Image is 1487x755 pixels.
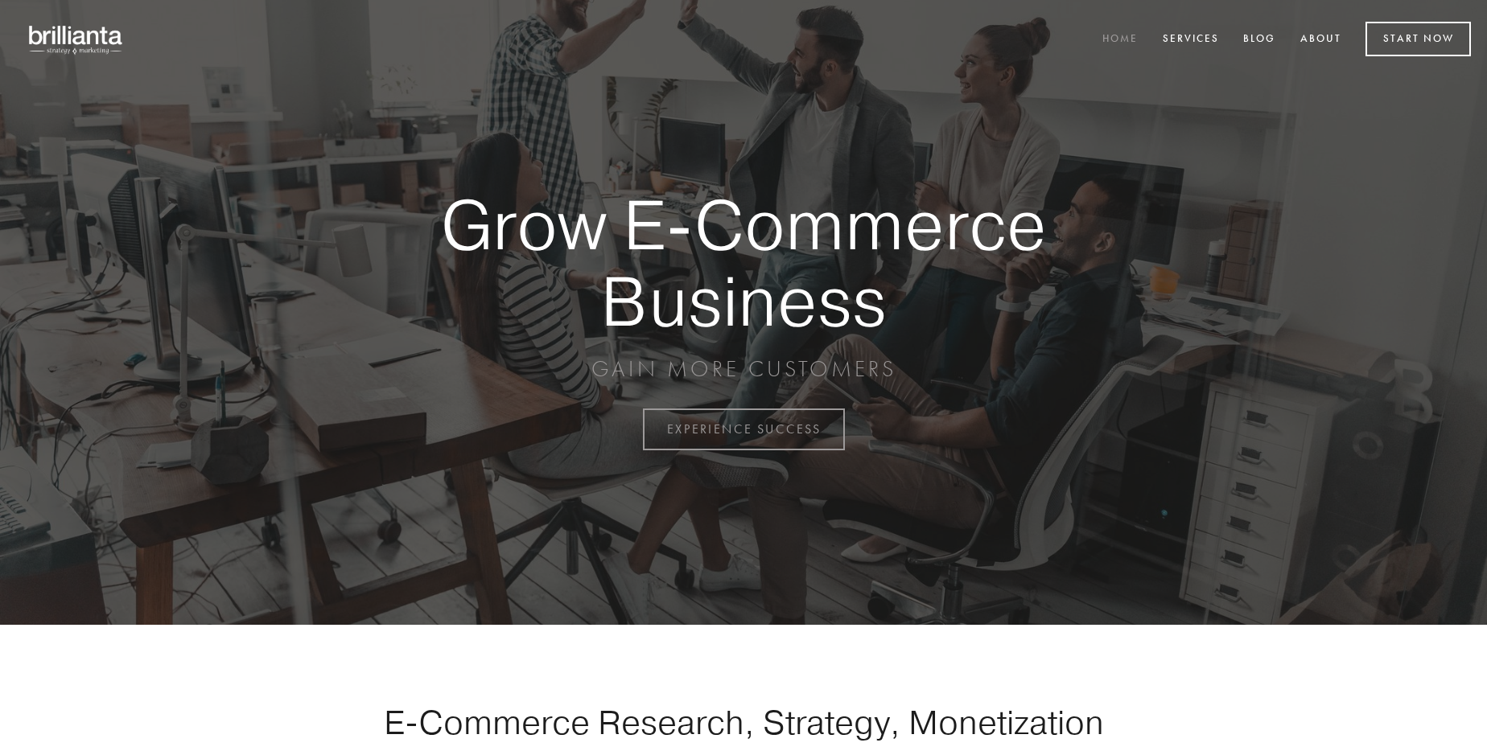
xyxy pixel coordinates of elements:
h1: E-Commerce Research, Strategy, Monetization [333,702,1154,742]
a: EXPERIENCE SUCCESS [643,408,845,450]
img: brillianta - research, strategy, marketing [16,16,137,63]
a: Blog [1233,27,1286,53]
a: Services [1152,27,1230,53]
a: Home [1092,27,1148,53]
strong: Grow E-Commerce Business [385,187,1102,339]
a: About [1290,27,1352,53]
p: GAIN MORE CUSTOMERS [385,355,1102,384]
a: Start Now [1365,22,1471,56]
